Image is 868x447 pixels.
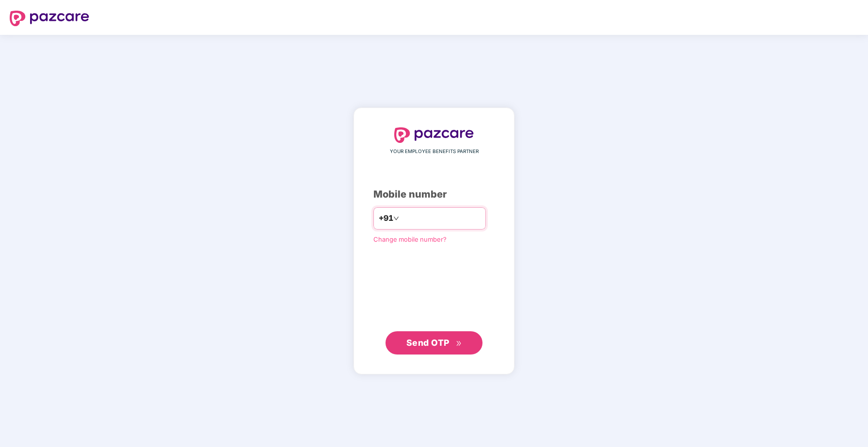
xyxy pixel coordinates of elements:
a: Change mobile number? [373,235,447,243]
span: Send OTP [406,338,450,348]
span: +91 [379,212,393,224]
img: logo [10,11,89,26]
button: Send OTPdouble-right [386,331,482,355]
span: YOUR EMPLOYEE BENEFITS PARTNER [390,148,479,155]
span: down [393,216,399,221]
div: Mobile number [373,187,495,202]
span: double-right [456,340,462,347]
img: logo [394,127,474,143]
